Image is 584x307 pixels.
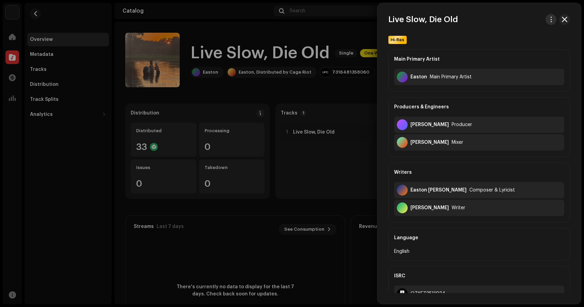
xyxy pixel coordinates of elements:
div: Adrian Alexander Venegas [410,122,449,127]
h3: Live Slow, Die Old [388,14,458,25]
div: Main Primary Artist [430,74,472,80]
div: Evan Dollar [410,140,449,145]
div: QZYFZ2511924 [410,291,445,296]
div: Composer & Lyricist [469,187,515,193]
div: Language [394,228,564,247]
div: Producers & Engineers [394,97,564,117]
div: Easton [410,74,427,80]
div: Producer [452,122,472,127]
div: Anisa Ortiz [410,205,449,211]
div: ISRC [394,266,564,286]
div: Mixer [452,140,463,145]
div: Writer [452,205,465,211]
div: Easton Schirra [410,187,467,193]
div: English [394,247,564,256]
span: Hi-Res [389,37,406,43]
div: Writers [394,163,564,182]
div: Main Primary Artist [394,50,564,69]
